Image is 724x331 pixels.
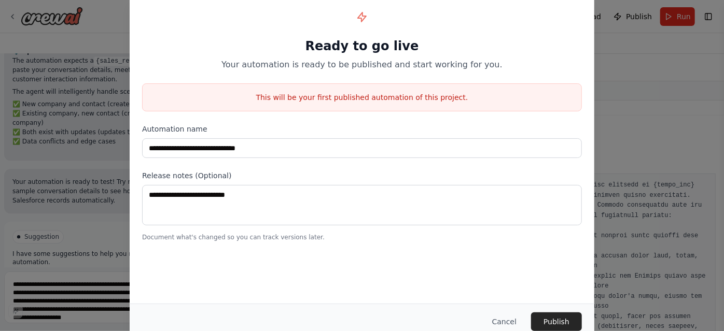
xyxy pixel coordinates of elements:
[142,38,582,54] h1: Ready to go live
[484,312,525,331] button: Cancel
[143,92,581,103] p: This will be your first published automation of this project.
[142,59,582,71] p: Your automation is ready to be published and start working for you.
[531,312,582,331] button: Publish
[142,170,582,181] label: Release notes (Optional)
[142,233,582,241] p: Document what's changed so you can track versions later.
[142,124,582,134] label: Automation name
